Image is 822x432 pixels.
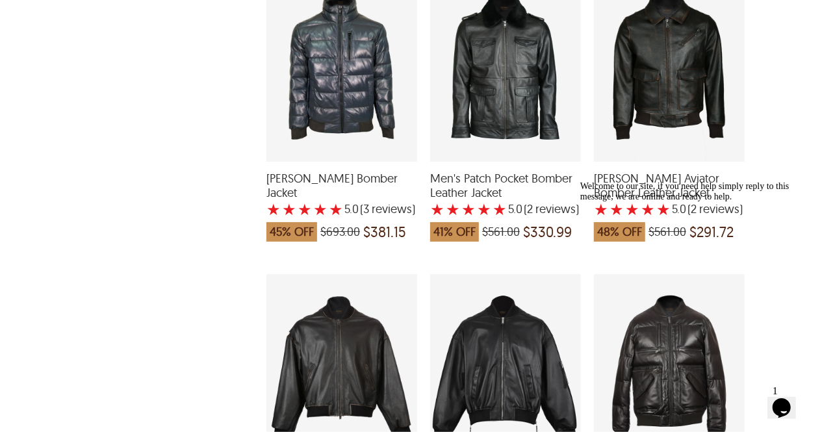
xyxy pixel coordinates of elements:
span: $330.99 [523,225,572,238]
iframe: chat widget [767,380,809,419]
label: 3 rating [298,203,312,216]
span: (2 [524,203,533,216]
label: 2 rating [282,203,296,216]
span: 45% OFF [266,222,317,242]
div: Welcome to our site, if you need help simply reply to this message, we are online and ready to help. [5,5,239,26]
span: ) [524,203,579,216]
span: (3 [360,203,369,216]
label: 1 rating [430,203,444,216]
span: Welcome to our site, if you need help simply reply to this message, we are online and ready to help. [5,5,214,25]
label: 2 rating [446,203,460,216]
span: $693.00 [320,225,360,238]
span: ) [360,203,415,216]
label: 5.0 [508,203,522,216]
label: 4 rating [477,203,491,216]
span: Henry Puffer Bomber Jacket [266,172,417,199]
span: Ethan Aviator Bomber Leather Jacket [594,172,745,199]
label: 3 rating [461,203,476,216]
label: 4 rating [313,203,328,216]
label: 5 rating [329,203,343,216]
span: $381.15 [363,225,406,238]
span: Men's Patch Pocket Bomber Leather Jacket [430,172,581,199]
label: 1 rating [266,203,281,216]
a: Men's Patch Pocket Bomber Leather Jacket with a 5 Star Rating 2 Product Review which was at a pri... [430,153,581,248]
label: 5 rating [493,203,507,216]
iframe: chat widget [575,176,809,374]
label: 5.0 [344,203,359,216]
span: reviews [369,203,412,216]
span: reviews [533,203,576,216]
span: 41% OFF [430,222,479,242]
a: Ethan Aviator Bomber Leather Jacket with a 5 Star Rating 2 Product Review which was at a price of... [594,153,745,248]
a: Henry Puffer Bomber Jacket with a 5 Star Rating 3 Product Review which was at a price of $693.00,... [266,153,417,248]
span: $561.00 [482,225,520,238]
